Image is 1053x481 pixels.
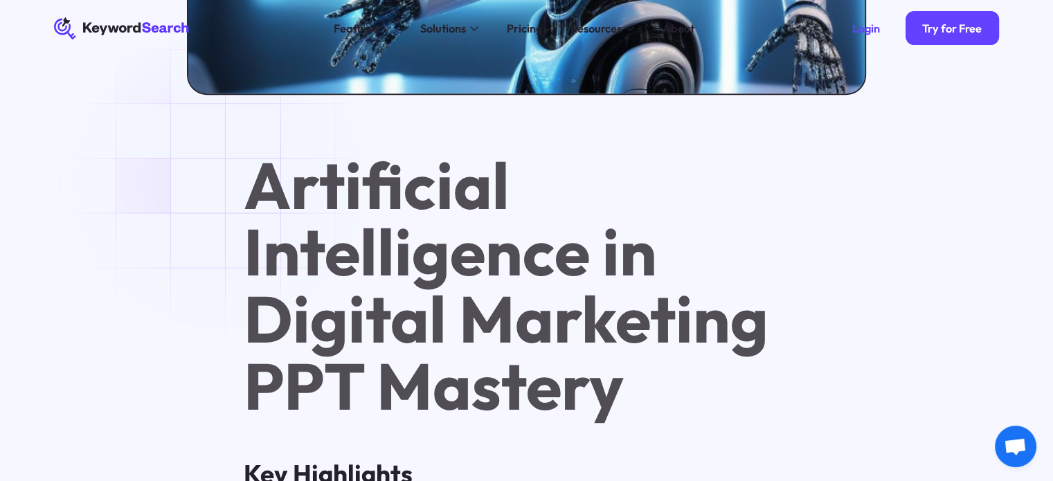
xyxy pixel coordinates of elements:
[852,21,880,35] div: Login
[906,11,999,45] a: Try for Free
[922,21,982,35] div: Try for Free
[835,11,897,45] a: Login
[244,152,809,419] h1: Artificial Intelligence in Digital Marketing PPT Mastery
[334,20,379,37] div: Features
[663,20,694,37] div: About
[654,17,703,40] a: About
[570,20,621,37] div: Resources
[507,20,542,37] div: Pricing
[995,426,1036,467] div: Open chat
[420,20,465,37] div: Solutions
[498,17,550,40] a: Pricing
